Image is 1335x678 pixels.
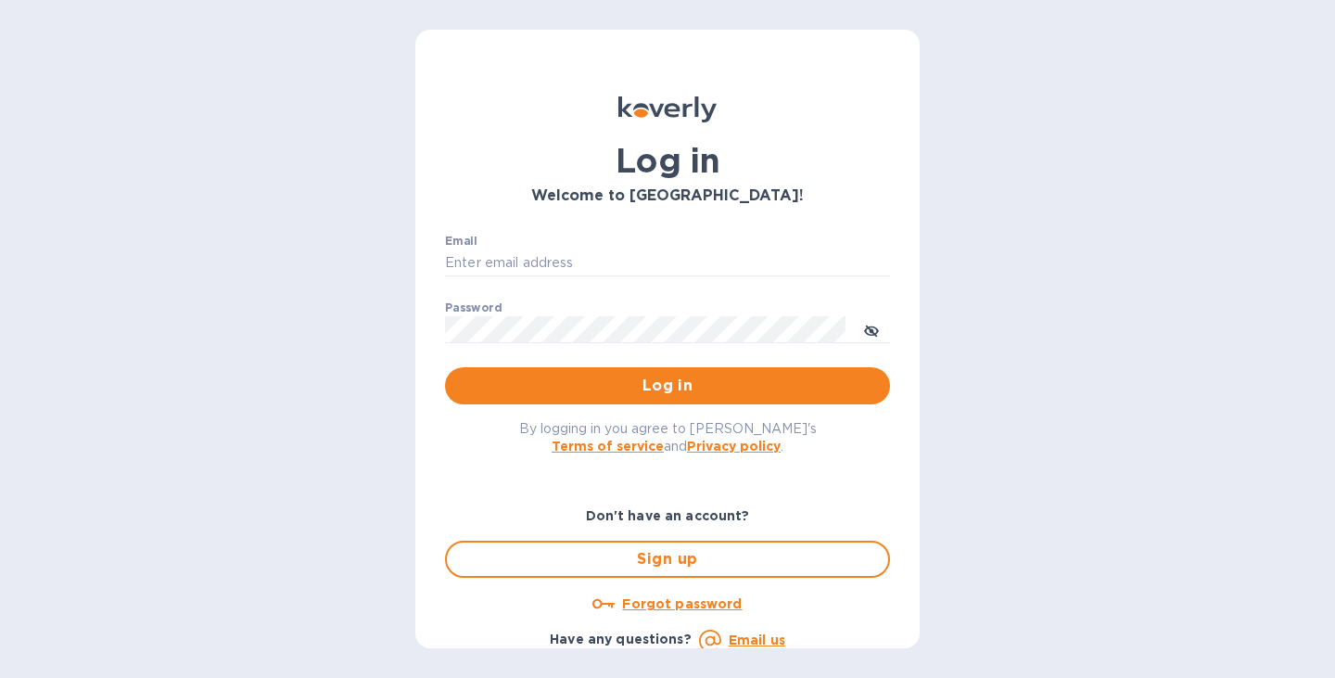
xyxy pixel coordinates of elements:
[460,375,875,397] span: Log in
[462,548,873,570] span: Sign up
[445,367,890,404] button: Log in
[519,421,817,454] span: By logging in you agree to [PERSON_NAME]'s and .
[445,141,890,180] h1: Log in
[687,439,781,454] a: Privacy policy
[622,596,742,611] u: Forgot password
[550,632,692,646] b: Have any questions?
[445,236,477,247] label: Email
[552,439,664,454] a: Terms of service
[445,302,502,313] label: Password
[445,187,890,205] h3: Welcome to [GEOGRAPHIC_DATA]!
[586,508,750,523] b: Don't have an account?
[853,311,890,348] button: toggle password visibility
[729,633,785,647] a: Email us
[445,249,890,277] input: Enter email address
[445,541,890,578] button: Sign up
[618,96,717,122] img: Koverly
